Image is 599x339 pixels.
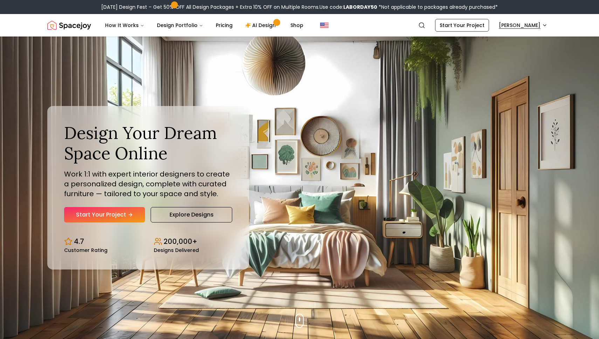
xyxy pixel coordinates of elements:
small: Designs Delivered [154,248,199,253]
p: 200,000+ [164,237,197,246]
p: Work 1:1 with expert interior designers to create a personalized design, complete with curated fu... [64,169,232,199]
span: *Not applicable to packages already purchased* [377,4,498,11]
button: Design Portfolio [151,18,209,32]
a: Explore Designs [151,207,232,222]
nav: Global [47,14,552,36]
p: 4.7 [74,237,84,246]
button: How It Works [99,18,150,32]
a: Start Your Project [435,19,489,32]
a: Start Your Project [64,207,145,222]
button: [PERSON_NAME] [495,19,552,32]
span: Use code: [319,4,377,11]
small: Customer Rating [64,248,108,253]
a: AI Design [240,18,283,32]
div: Design stats [64,231,232,253]
nav: Main [99,18,309,32]
img: United States [320,21,329,29]
a: Pricing [210,18,238,32]
a: Spacejoy [47,18,91,32]
b: LABORDAY50 [343,4,377,11]
h1: Design Your Dream Space Online [64,123,232,163]
div: [DATE] Design Fest – Get 50% OFF All Design Packages + Extra 10% OFF on Multiple Rooms. [101,4,498,11]
a: Shop [285,18,309,32]
img: Spacejoy Logo [47,18,91,32]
